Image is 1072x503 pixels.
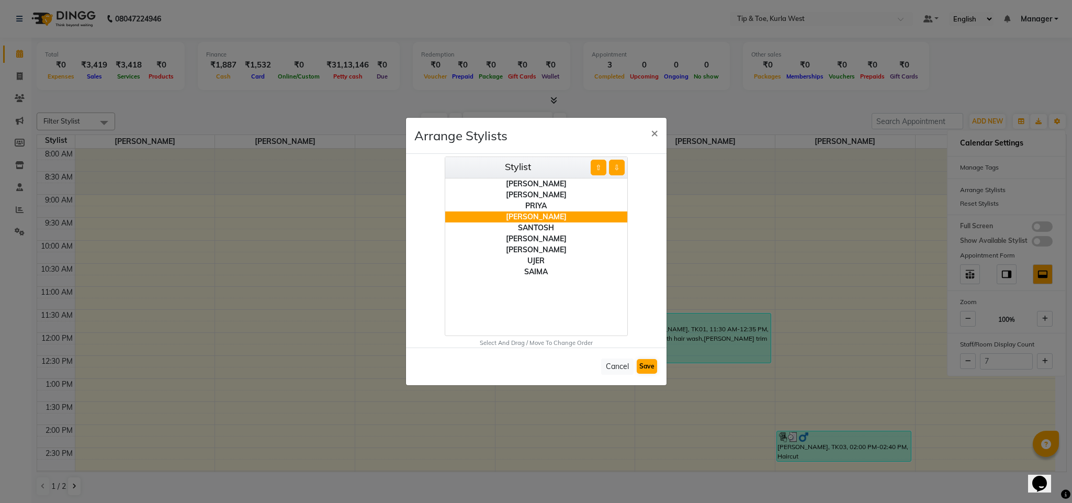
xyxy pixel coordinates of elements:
button: Cancel [601,359,634,375]
div: Select And Drag / Move To Change Order [406,339,667,348]
div: SANTOSH [445,222,627,233]
iframe: chat widget [1028,461,1062,493]
div: UJER [445,255,627,266]
h4: Arrange Stylists [414,126,507,145]
button: ⇩ [609,160,625,175]
div: PRIYA [445,200,627,211]
label: Stylist [505,160,531,174]
div: SAIMA [445,266,627,277]
button: Save [637,359,657,374]
div: [PERSON_NAME] [445,189,627,200]
button: Close [642,118,667,147]
div: [PERSON_NAME] [445,178,627,189]
div: [PERSON_NAME] [445,211,627,222]
div: [PERSON_NAME] [445,233,627,244]
button: ⇧ [591,160,606,175]
span: × [651,125,658,140]
div: [PERSON_NAME] [445,244,627,255]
